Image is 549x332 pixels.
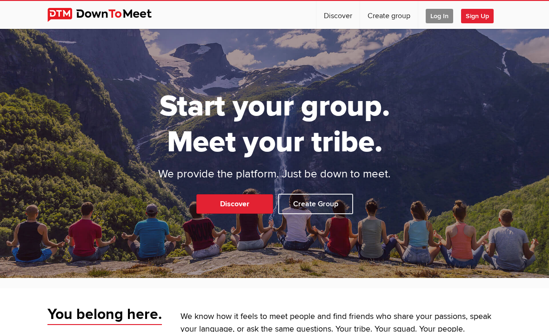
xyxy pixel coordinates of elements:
[426,9,453,23] span: Log In
[461,9,494,23] span: Sign Up
[47,8,166,22] img: DownToMeet
[47,305,162,325] span: You belong here.
[418,1,461,29] a: Log In
[461,1,501,29] a: Sign Up
[316,1,360,29] a: Discover
[278,194,353,214] a: Create Group
[360,1,418,29] a: Create group
[196,194,273,214] a: Discover
[123,88,426,160] h1: Start your group. Meet your tribe.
